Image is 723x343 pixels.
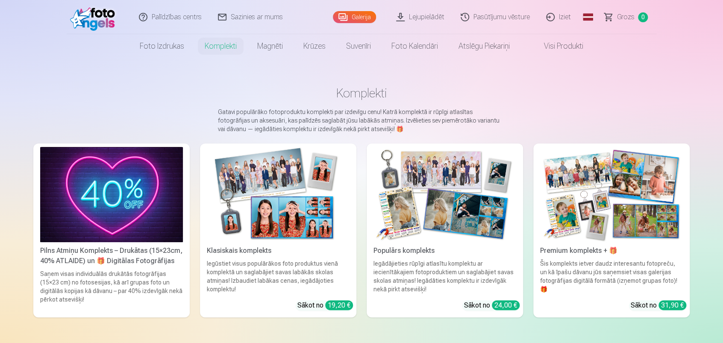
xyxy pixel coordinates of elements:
[537,246,686,256] div: Premium komplekts + 🎁
[492,300,520,310] div: 24,00 €
[617,12,635,22] span: Grozs
[638,12,648,22] span: 0
[129,34,194,58] a: Foto izdrukas
[207,147,350,242] img: Klasiskais komplekts
[297,300,353,311] div: Sākot no
[37,246,186,266] div: Pilns Atmiņu Komplekts – Drukātas (15×23cm, 40% ATLAIDE) un 🎁 Digitālas Fotogrāfijas
[218,108,505,133] p: Gatavi populārāko fotoproduktu komplekti par izdevīgu cenu! Katrā komplektā ir rūpīgi atlasītas f...
[381,34,448,58] a: Foto kalendāri
[247,34,293,58] a: Magnēti
[537,259,686,293] div: Šis komplekts ietver daudz interesantu fotopreču, un kā īpašu dāvanu jūs saņemsiet visas galerija...
[367,144,523,317] a: Populārs komplektsPopulārs komplektsIegādājieties rūpīgi atlasītu komplektu ar iecienītākajiem fo...
[203,259,353,293] div: Iegūstiet visus populārākos foto produktus vienā komplektā un saglabājiet savas labākās skolas at...
[40,85,683,101] h1: Komplekti
[370,259,520,293] div: Iegādājieties rūpīgi atlasītu komplektu ar iecienītākajiem fotoproduktiem un saglabājiet savas sk...
[448,34,520,58] a: Atslēgu piekariņi
[464,300,520,311] div: Sākot no
[370,246,520,256] div: Populārs komplekts
[373,147,516,242] img: Populārs komplekts
[325,300,353,310] div: 19,20 €
[336,34,381,58] a: Suvenīri
[631,300,686,311] div: Sākot no
[40,147,183,242] img: Pilns Atmiņu Komplekts – Drukātas (15×23cm, 40% ATLAIDE) un 🎁 Digitālas Fotogrāfijas
[293,34,336,58] a: Krūzes
[37,270,186,314] div: Saņem visas individuālās drukātās fotogrāfijas (15×23 cm) no fotosesijas, kā arī grupas foto un d...
[533,144,690,317] a: Premium komplekts + 🎁 Premium komplekts + 🎁Šis komplekts ietver daudz interesantu fotopreču, un k...
[540,147,683,242] img: Premium komplekts + 🎁
[70,3,119,31] img: /fa1
[333,11,376,23] a: Galerija
[203,246,353,256] div: Klasiskais komplekts
[200,144,356,317] a: Klasiskais komplektsKlasiskais komplektsIegūstiet visus populārākos foto produktus vienā komplekt...
[194,34,247,58] a: Komplekti
[658,300,686,310] div: 31,90 €
[520,34,594,58] a: Visi produkti
[33,144,190,317] a: Pilns Atmiņu Komplekts – Drukātas (15×23cm, 40% ATLAIDE) un 🎁 Digitālas Fotogrāfijas Pilns Atmiņu...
